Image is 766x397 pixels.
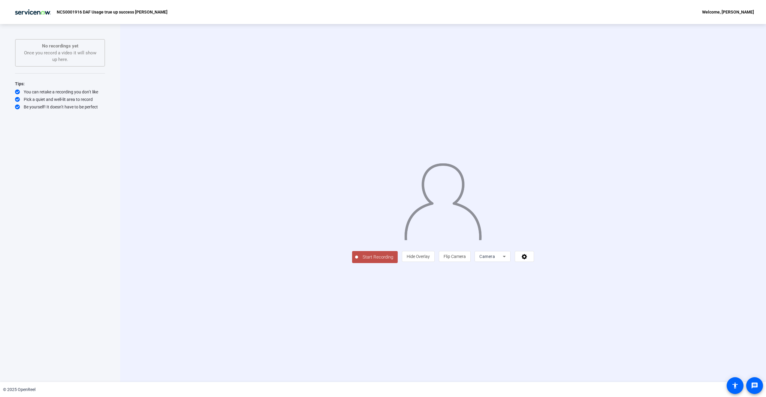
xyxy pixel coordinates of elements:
[407,254,430,259] span: Hide Overlay
[12,6,54,18] img: OpenReel logo
[3,386,35,393] div: © 2025 OpenReel
[702,8,754,16] div: Welcome, [PERSON_NAME]
[404,158,482,240] img: overlay
[352,251,398,263] button: Start Recording
[444,254,466,259] span: Flip Camera
[751,382,758,389] mat-icon: message
[731,382,739,389] mat-icon: accessibility
[15,104,105,110] div: Be yourself! It doesn’t have to be perfect
[358,254,398,261] span: Start Recording
[439,251,471,262] button: Flip Camera
[15,89,105,95] div: You can retake a recording you don’t like
[402,251,435,262] button: Hide Overlay
[22,43,98,63] div: Once you record a video it will show up here.
[15,80,105,87] div: Tips:
[15,96,105,102] div: Pick a quiet and well-lit area to record
[57,8,167,16] p: NCS0001916 DAF Usage true up success [PERSON_NAME]
[479,254,495,259] span: Camera
[22,43,98,50] p: No recordings yet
